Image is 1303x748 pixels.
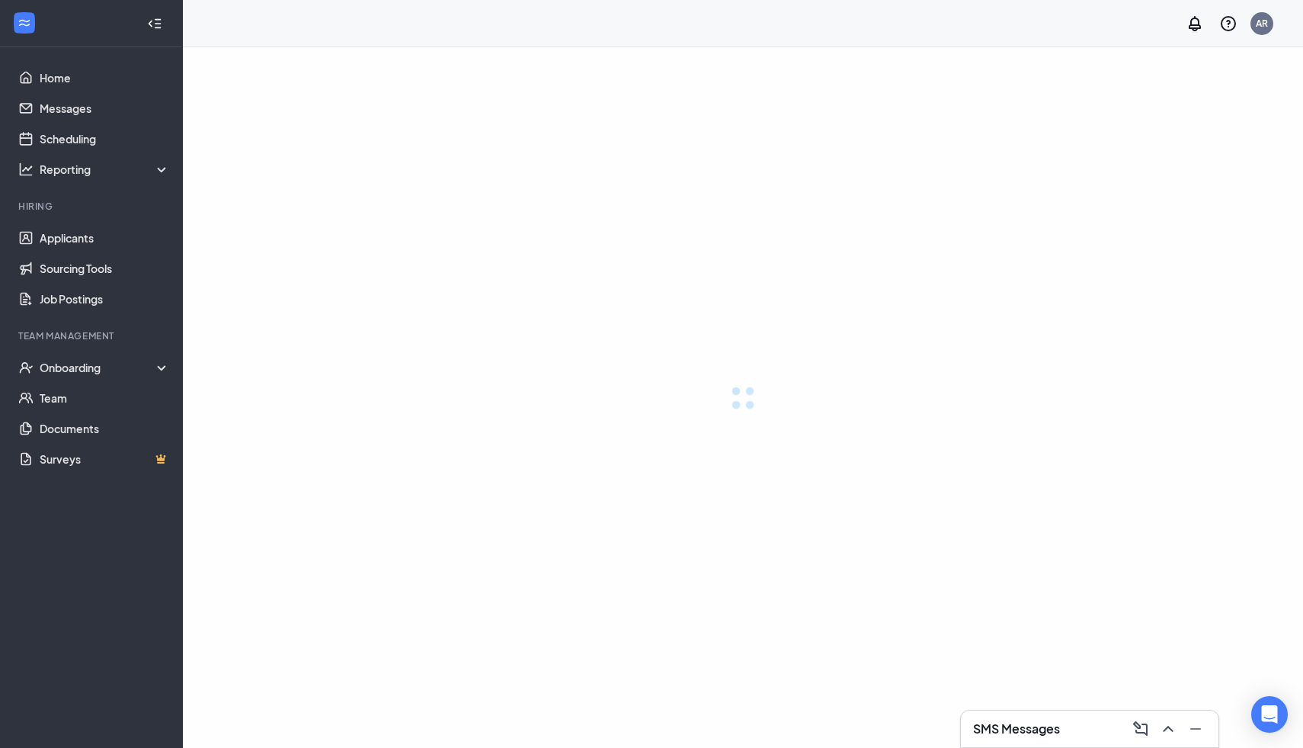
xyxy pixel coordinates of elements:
[17,15,32,30] svg: WorkstreamLogo
[1256,17,1268,30] div: AR
[40,63,170,93] a: Home
[1154,717,1179,741] button: ChevronUp
[147,16,162,31] svg: Collapse
[40,284,170,314] a: Job Postings
[40,444,170,474] a: SurveysCrown
[40,413,170,444] a: Documents
[40,360,171,375] div: Onboarding
[973,721,1060,737] h3: SMS Messages
[18,162,34,177] svg: Analysis
[18,200,167,213] div: Hiring
[1251,696,1288,733] div: Open Intercom Messenger
[1132,720,1150,738] svg: ComposeMessage
[40,124,170,154] a: Scheduling
[1186,14,1204,33] svg: Notifications
[1159,720,1177,738] svg: ChevronUp
[40,93,170,124] a: Messages
[1127,717,1151,741] button: ComposeMessage
[1186,720,1205,738] svg: Minimize
[40,223,170,253] a: Applicants
[1219,14,1237,33] svg: QuestionInfo
[40,253,170,284] a: Sourcing Tools
[40,383,170,413] a: Team
[1182,717,1206,741] button: Minimize
[18,360,34,375] svg: UserCheck
[18,329,167,342] div: Team Management
[40,162,171,177] div: Reporting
